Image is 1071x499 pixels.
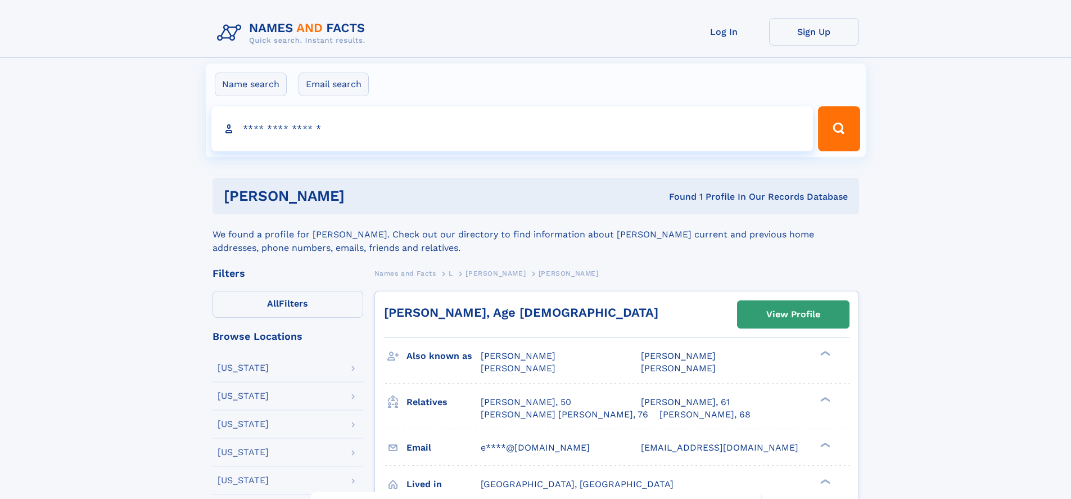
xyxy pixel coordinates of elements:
[817,395,831,403] div: ❯
[299,73,369,96] label: Email search
[218,363,269,372] div: [US_STATE]
[211,106,814,151] input: search input
[218,420,269,429] div: [US_STATE]
[406,475,481,494] h3: Lived in
[466,269,526,277] span: [PERSON_NAME]
[481,396,571,408] a: [PERSON_NAME], 50
[817,350,831,357] div: ❯
[641,442,798,453] span: [EMAIL_ADDRESS][DOMAIN_NAME]
[449,269,453,277] span: L
[769,18,859,46] a: Sign Up
[507,191,848,203] div: Found 1 Profile In Our Records Database
[539,269,599,277] span: [PERSON_NAME]
[384,305,658,320] a: [PERSON_NAME], Age [DEMOGRAPHIC_DATA]
[481,363,555,374] span: [PERSON_NAME]
[818,106,860,151] button: Search Button
[481,350,555,361] span: [PERSON_NAME]
[406,393,481,412] h3: Relatives
[213,214,859,255] div: We found a profile for [PERSON_NAME]. Check out our directory to find information about [PERSON_N...
[641,350,716,361] span: [PERSON_NAME]
[213,291,363,318] label: Filters
[817,441,831,448] div: ❯
[641,363,716,374] span: [PERSON_NAME]
[267,298,279,309] span: All
[449,266,453,280] a: L
[766,302,820,327] div: View Profile
[406,347,481,366] h3: Also known as
[738,301,849,328] a: View Profile
[218,448,269,457] div: [US_STATE]
[213,268,363,278] div: Filters
[679,18,769,46] a: Log In
[641,396,730,408] a: [PERSON_NAME], 61
[406,438,481,457] h3: Email
[817,478,831,485] div: ❯
[481,479,674,489] span: [GEOGRAPHIC_DATA], [GEOGRAPHIC_DATA]
[466,266,526,280] a: [PERSON_NAME]
[374,266,436,280] a: Names and Facts
[481,408,648,421] a: [PERSON_NAME] [PERSON_NAME], 76
[659,408,751,421] a: [PERSON_NAME], 68
[215,73,287,96] label: Name search
[213,18,374,48] img: Logo Names and Facts
[218,476,269,485] div: [US_STATE]
[218,392,269,401] div: [US_STATE]
[224,189,507,203] h1: [PERSON_NAME]
[213,331,363,341] div: Browse Locations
